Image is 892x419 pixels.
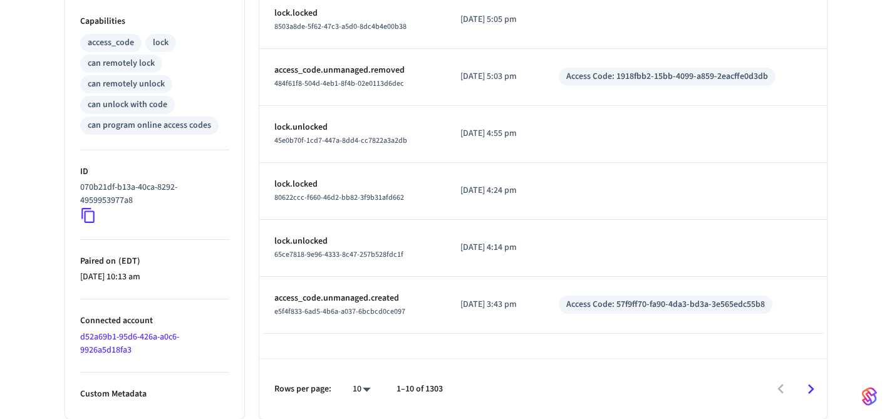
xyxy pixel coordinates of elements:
[80,271,229,284] p: [DATE] 10:13 am
[274,135,407,146] span: 45e0b70f-1cd7-447a-8dd4-cc7822a3a2db
[88,36,134,49] div: access_code
[80,331,179,356] a: d52a69b1-95d6-426a-a0c6-9926a5d18fa3
[80,388,229,401] p: Custom Metadata
[274,383,331,396] p: Rows per page:
[274,7,430,20] p: lock.locked
[88,57,155,70] div: can remotely lock
[460,13,529,26] p: [DATE] 5:05 pm
[862,386,877,406] img: SeamLogoGradient.69752ec5.svg
[88,119,211,132] div: can program online access codes
[274,192,404,203] span: 80622ccc-f660-46d2-bb82-3f9b31afd662
[460,70,529,83] p: [DATE] 5:03 pm
[274,121,430,134] p: lock.unlocked
[80,15,229,28] p: Capabilities
[274,292,430,305] p: access_code.unmanaged.created
[460,184,529,197] p: [DATE] 4:24 pm
[460,298,529,311] p: [DATE] 3:43 pm
[460,127,529,140] p: [DATE] 4:55 pm
[153,36,169,49] div: lock
[796,375,826,404] button: Go to next page
[88,78,165,91] div: can remotely unlock
[566,298,765,311] div: Access Code: 57f9ff70-fa90-4da3-bd3a-3e565edc55b8
[88,98,167,111] div: can unlock with code
[274,249,403,260] span: 65ce7818-9e96-4333-8c47-257b528fdc1f
[566,70,768,83] div: Access Code: 1918fbb2-15bb-4099-a859-2eacffe0d3db
[80,255,229,268] p: Paired on
[80,165,229,178] p: ID
[80,314,229,328] p: Connected account
[80,181,224,207] p: 070b21df-b13a-40ca-8292-4959953977a8
[274,78,404,89] span: 484f61f8-504d-4eb1-8f4b-02e0113d6dec
[460,241,529,254] p: [DATE] 4:14 pm
[274,64,430,77] p: access_code.unmanaged.removed
[274,21,407,32] span: 8503a8de-5f62-47c3-a5d0-8dc4b4e00b38
[346,380,376,398] div: 10
[274,306,405,317] span: e5f4f833-6ad5-4b6a-a037-6bcbcd0ce097
[116,255,140,267] span: ( EDT )
[274,235,430,248] p: lock.unlocked
[397,383,443,396] p: 1–10 of 1303
[274,178,430,191] p: lock.locked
